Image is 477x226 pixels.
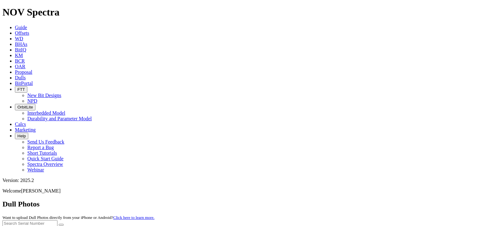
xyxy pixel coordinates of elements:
a: BitPortal [15,81,33,86]
small: Want to upload Dull Photos directly from your iPhone or Android? [2,215,154,220]
a: Dulls [15,75,26,80]
span: Help [17,134,26,138]
a: Quick Start Guide [27,156,63,161]
button: FTT [15,86,27,93]
span: OrbitLite [17,105,33,109]
span: FTT [17,87,25,92]
a: OAR [15,64,25,69]
div: Version: 2025.2 [2,178,475,183]
a: Offsets [15,30,29,36]
span: [PERSON_NAME] [21,188,61,193]
a: Webinar [27,167,44,172]
a: Calcs [15,122,26,127]
a: Send Us Feedback [27,139,64,144]
a: Marketing [15,127,36,132]
a: Report a Bug [27,145,54,150]
h1: NOV Spectra [2,7,475,18]
p: Welcome [2,188,475,194]
a: Guide [15,25,27,30]
a: New Bit Designs [27,93,61,98]
a: Click here to learn more. [113,215,155,220]
a: Short Tutorials [27,150,57,156]
a: Durability and Parameter Model [27,116,92,121]
a: BHAs [15,42,27,47]
a: WD [15,36,23,41]
a: Proposal [15,69,32,75]
a: KM [15,53,23,58]
a: Interbedded Model [27,110,65,116]
button: OrbitLite [15,104,35,110]
h2: Dull Photos [2,200,475,208]
button: Help [15,133,28,139]
a: Spectra Overview [27,162,63,167]
a: NPD [27,98,37,104]
a: BitIQ [15,47,26,52]
a: BCR [15,58,25,64]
